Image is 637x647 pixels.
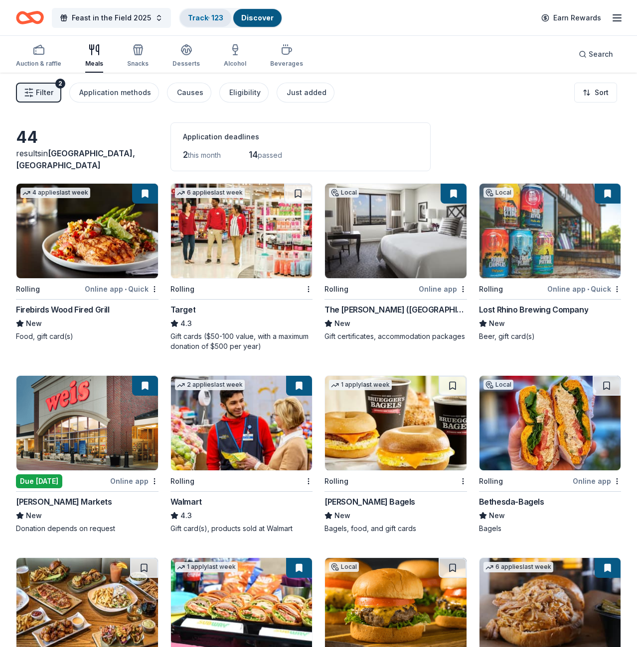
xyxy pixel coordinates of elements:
[127,60,149,68] div: Snacks
[535,9,607,27] a: Earn Rewards
[483,380,513,390] div: Local
[16,148,135,170] span: in
[334,318,350,329] span: New
[324,283,348,295] div: Rolling
[125,285,127,293] span: •
[167,83,211,103] button: Causes
[479,376,621,470] img: Image for Bethesda-Bagels
[183,149,188,160] span: 2
[16,375,159,534] a: Image for Weis MarketsDue [DATE]Online app[PERSON_NAME] MarketsNewDonation depends on request
[334,510,350,522] span: New
[16,376,158,470] img: Image for Weis Markets
[324,524,467,534] div: Bagels, food, and gift cards
[179,8,283,28] button: Track· 123Discover
[479,524,622,534] div: Bagels
[69,83,159,103] button: Application methods
[329,188,359,198] div: Local
[479,283,503,295] div: Rolling
[172,40,200,73] button: Desserts
[16,304,110,316] div: Firebirds Wood Fired Grill
[483,188,513,198] div: Local
[175,380,245,390] div: 2 applies last week
[170,496,202,508] div: Walmart
[325,376,467,470] img: Image for Bruegger's Bagels
[16,496,112,508] div: [PERSON_NAME] Markets
[324,375,467,534] a: Image for Bruegger's Bagels1 applylast weekRolling[PERSON_NAME] BagelsNewBagels, food, and gift c...
[85,283,159,295] div: Online app Quick
[324,183,467,341] a: Image for The Ritz-Carlton (Pentagon City)LocalRollingOnline appThe [PERSON_NAME] ([GEOGRAPHIC_DA...
[170,183,313,351] a: Image for Target6 applieslast weekRollingTarget4.3Gift cards ($50-100 value, with a maximum donat...
[329,380,392,390] div: 1 apply last week
[219,83,269,103] button: Eligibility
[183,131,418,143] div: Application deadlines
[419,283,467,295] div: Online app
[26,318,42,329] span: New
[489,318,505,329] span: New
[574,83,617,103] button: Sort
[72,12,151,24] span: Feast in the Field 2025
[479,496,544,508] div: Bethesda-Bagels
[16,147,159,171] div: results
[16,60,61,68] div: Auction & raffle
[277,83,334,103] button: Just added
[188,13,223,22] a: Track· 123
[270,40,303,73] button: Beverages
[16,474,62,488] div: Due [DATE]
[479,304,589,316] div: Lost Rhino Brewing Company
[16,148,135,170] span: [GEOGRAPHIC_DATA], [GEOGRAPHIC_DATA]
[224,60,246,68] div: Alcohol
[483,562,553,572] div: 6 applies last week
[479,183,622,341] a: Image for Lost Rhino Brewing CompanyLocalRollingOnline app•QuickLost Rhino Brewing CompanyNewBeer...
[79,87,151,99] div: Application methods
[324,475,348,487] div: Rolling
[16,40,61,73] button: Auction & raffle
[26,510,42,522] span: New
[85,40,103,73] button: Meals
[595,87,609,99] span: Sort
[171,184,313,278] img: Image for Target
[287,87,326,99] div: Just added
[325,184,467,278] img: Image for The Ritz-Carlton (Pentagon City)
[270,60,303,68] div: Beverages
[229,87,261,99] div: Eligibility
[85,60,103,68] div: Meals
[177,87,203,99] div: Causes
[587,285,589,293] span: •
[479,375,622,534] a: Image for Bethesda-BagelsLocalRollingOnline appBethesda-BagelsNewBagels
[170,524,313,534] div: Gift card(s), products sold at Walmart
[258,151,282,159] span: passed
[16,183,159,341] a: Image for Firebirds Wood Fired Grill4 applieslast weekRollingOnline app•QuickFirebirds Wood Fired...
[324,304,467,316] div: The [PERSON_NAME] ([GEOGRAPHIC_DATA])
[547,283,621,295] div: Online app Quick
[16,524,159,534] div: Donation depends on request
[170,331,313,351] div: Gift cards ($50-100 value, with a maximum donation of $500 per year)
[188,151,221,159] span: this month
[589,48,613,60] span: Search
[16,83,61,103] button: Filter2
[180,318,192,329] span: 4.3
[489,510,505,522] span: New
[52,8,171,28] button: Feast in the Field 2025
[172,60,200,68] div: Desserts
[571,44,621,64] button: Search
[16,127,159,147] div: 44
[329,562,359,572] div: Local
[170,375,313,534] a: Image for Walmart2 applieslast weekRollingWalmart4.3Gift card(s), products sold at Walmart
[573,475,621,487] div: Online app
[479,475,503,487] div: Rolling
[170,304,196,316] div: Target
[36,87,53,99] span: Filter
[20,188,90,198] div: 4 applies last week
[175,188,245,198] div: 6 applies last week
[224,40,246,73] button: Alcohol
[170,283,194,295] div: Rolling
[180,510,192,522] span: 4.3
[241,13,274,22] a: Discover
[324,496,415,508] div: [PERSON_NAME] Bagels
[479,331,622,341] div: Beer, gift card(s)
[16,331,159,341] div: Food, gift card(s)
[16,283,40,295] div: Rolling
[324,331,467,341] div: Gift certificates, accommodation packages
[110,475,159,487] div: Online app
[16,184,158,278] img: Image for Firebirds Wood Fired Grill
